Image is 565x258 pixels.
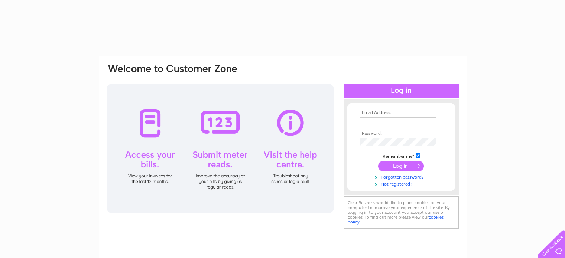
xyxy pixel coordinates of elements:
input: Submit [378,161,424,171]
a: Forgotten password? [360,173,444,180]
td: Remember me? [358,152,444,159]
a: Not registered? [360,180,444,187]
a: cookies policy [348,215,444,225]
div: Clear Business would like to place cookies on your computer to improve your experience of the sit... [344,196,459,229]
th: Password: [358,131,444,136]
th: Email Address: [358,110,444,115]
